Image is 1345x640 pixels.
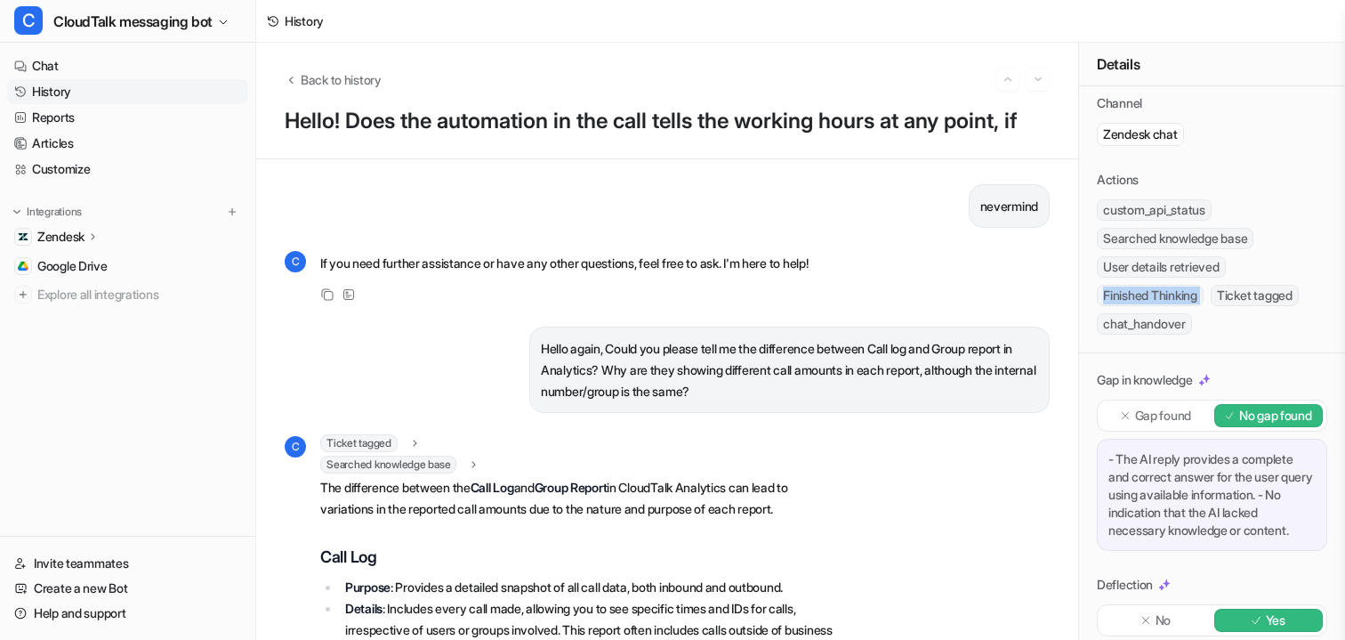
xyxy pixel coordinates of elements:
[7,131,248,156] a: Articles
[27,205,82,219] p: Integrations
[285,251,306,272] span: C
[535,480,608,495] strong: Group Report
[1032,71,1044,87] img: Next session
[1097,371,1193,389] p: Gap in knowledge
[11,206,23,218] img: expand menu
[1097,256,1226,278] span: User details retrieved
[14,286,32,304] img: explore all integrations
[1156,612,1171,629] p: No
[18,261,28,271] img: Google Drive
[7,105,248,130] a: Reports
[320,253,808,274] p: If you need further assistance or have any other questions, feel free to ask. I'm here to help!
[53,9,213,34] span: CloudTalk messaging bot
[1097,576,1153,594] p: Deflection
[1079,43,1345,86] div: Details
[980,196,1038,217] p: nevermind
[37,280,241,309] span: Explore all integrations
[7,601,248,626] a: Help and support
[1097,199,1212,221] span: custom_api_status
[1266,612,1285,629] p: Yes
[7,282,248,307] a: Explore all integrations
[285,70,382,89] button: Back to history
[1211,285,1299,306] span: Ticket tagged
[345,579,391,595] strong: Purpose
[1097,228,1253,249] span: Searched knowledge base
[14,6,43,35] span: C
[285,436,306,458] span: C
[1097,285,1204,306] span: Finished Thinking
[320,477,841,520] p: The difference between the and in CloudTalk Analytics can lead to variations in the reported call...
[320,545,841,570] h3: Call Log
[1027,68,1050,91] button: Go to next session
[301,70,382,89] span: Back to history
[1097,439,1327,551] div: - The AI reply provides a complete and correct answer for the user query using available informat...
[320,434,398,452] span: Ticket tagged
[320,456,456,474] span: Searched knowledge base
[37,228,85,246] p: Zendesk
[1097,313,1192,335] span: chat_handover
[340,577,841,598] li: : Provides a detailed snapshot of all call data, both inbound and outbound.
[345,601,383,616] strong: Details
[285,12,324,30] div: History
[7,157,248,182] a: Customize
[7,53,248,78] a: Chat
[1103,126,1178,143] p: Zendesk chat
[7,254,248,279] a: Google DriveGoogle Drive
[226,206,238,218] img: menu_add.svg
[1097,94,1142,112] p: Channel
[1135,407,1191,425] p: Gap found
[7,203,87,221] button: Integrations
[37,257,108,275] span: Google Drive
[7,576,248,601] a: Create a new Bot
[471,480,514,495] strong: Call Log
[1097,171,1139,189] p: Actions
[285,109,1050,134] p: Hello! Does the automation in the call tells the working hours at any point, if
[7,79,248,104] a: History
[7,551,248,576] a: Invite teammates
[1002,71,1014,87] img: Previous session
[996,68,1019,91] button: Go to previous session
[541,338,1038,402] p: Hello again, Could you please tell me the difference between Call log and Group report in Analyti...
[1239,407,1312,425] p: No gap found
[18,231,28,242] img: Zendesk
